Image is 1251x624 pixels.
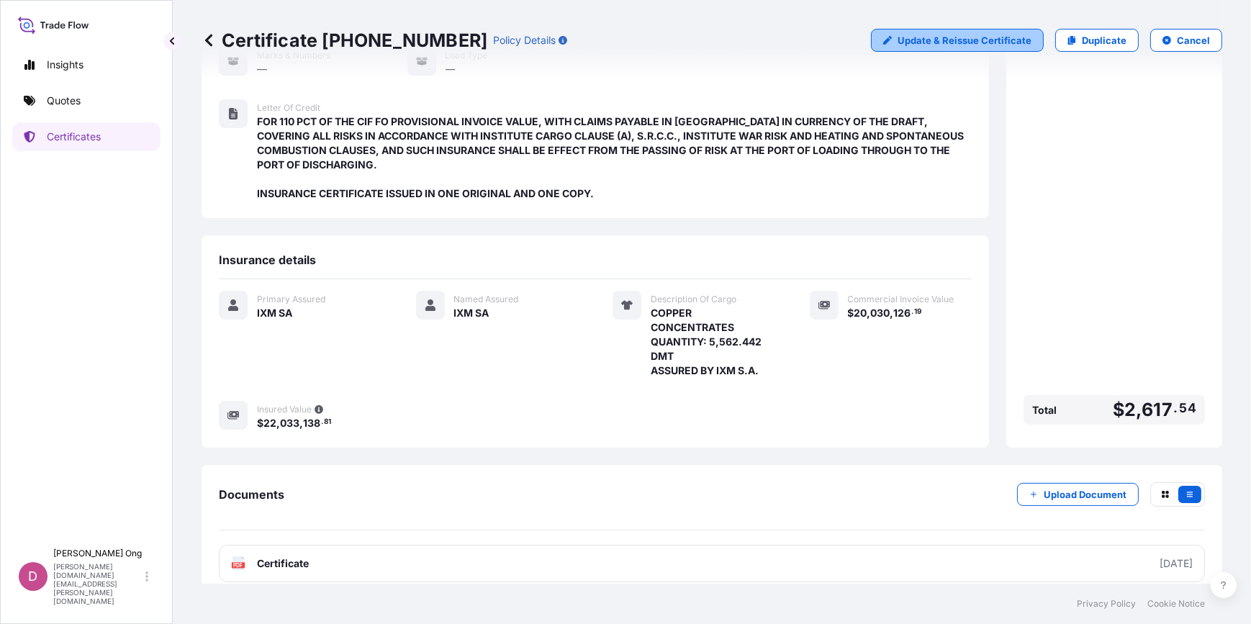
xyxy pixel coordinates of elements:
span: Primary Assured [257,294,325,305]
span: Description Of Cargo [651,294,736,305]
span: $ [257,418,263,428]
a: Certificates [12,122,161,151]
button: Upload Document [1017,483,1139,506]
a: Quotes [12,86,161,115]
div: [DATE] [1160,556,1193,571]
span: Insurance details [219,253,316,267]
button: Cancel [1150,29,1222,52]
p: Certificates [47,130,101,144]
p: Quotes [47,94,81,108]
span: 033 [280,418,299,428]
a: Privacy Policy [1077,598,1136,610]
span: 19 [914,309,921,315]
span: Documents [219,487,284,502]
p: Update & Reissue Certificate [898,33,1031,48]
span: , [867,308,871,318]
p: Cancel [1177,33,1210,48]
span: 030 [871,308,890,318]
span: , [890,308,894,318]
span: . [911,309,913,315]
span: Certificate [257,556,309,571]
span: . [321,420,323,425]
span: Named Assured [454,294,519,305]
span: IXM SA [257,306,292,320]
a: Duplicate [1055,29,1139,52]
span: , [1136,401,1142,419]
span: Letter of Credit [257,102,320,114]
span: $ [848,308,854,318]
span: 20 [854,308,867,318]
span: 22 [263,418,276,428]
p: [PERSON_NAME] Ong [53,548,143,559]
span: 138 [303,418,320,428]
a: Update & Reissue Certificate [871,29,1044,52]
span: IXM SA [454,306,489,320]
p: [PERSON_NAME][DOMAIN_NAME][EMAIL_ADDRESS][PERSON_NAME][DOMAIN_NAME] [53,562,143,605]
span: $ [1113,401,1124,419]
span: 126 [894,308,911,318]
p: Insights [47,58,83,72]
span: 81 [324,420,331,425]
span: Total [1032,403,1057,417]
text: PDF [234,563,243,568]
p: Certificate [PHONE_NUMBER] [202,29,487,52]
span: 54 [1180,404,1196,412]
p: Policy Details [493,33,556,48]
span: 617 [1142,401,1173,419]
span: , [276,418,280,428]
span: 2 [1124,401,1136,419]
span: COPPER CONCENTRATES QUANTITY: 5,562.442 DMT ASSURED BY IXM S.A. [651,306,775,378]
span: Insured Value [257,404,312,415]
span: D [29,569,38,584]
span: Commercial Invoice Value [848,294,954,305]
a: PDFCertificate[DATE] [219,545,1205,582]
a: Insights [12,50,161,79]
span: FOR 110 PCT OF THE CIF FO PROVISIONAL INVOICE VALUE, WITH CLAIMS PAYABLE IN [GEOGRAPHIC_DATA] IN ... [257,114,972,201]
a: Cookie Notice [1147,598,1205,610]
span: . [1174,404,1178,412]
p: Duplicate [1082,33,1126,48]
p: Upload Document [1044,487,1126,502]
span: , [299,418,303,428]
